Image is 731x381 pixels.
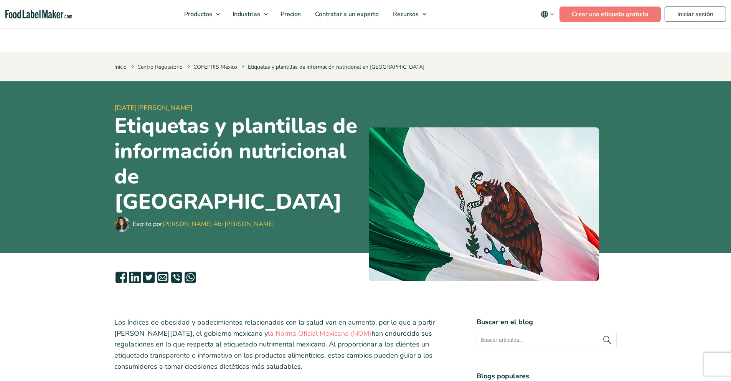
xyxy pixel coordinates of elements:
[114,216,130,232] img: Maria Abi Hanna - Etiquetadora de alimentos
[5,10,72,19] a: Food Label Maker homepage
[162,220,274,228] a: [PERSON_NAME] Abi [PERSON_NAME]
[477,332,617,348] input: Buscar artículos...
[114,103,363,113] span: [DATE][PERSON_NAME]
[477,317,617,327] h4: Buscar en el blog
[133,219,274,229] div: Escrito por
[535,7,559,22] button: Change language
[268,329,371,338] a: la Norma Oficial Mexicana (NOM)
[193,63,237,71] a: COFEPRIS México
[182,10,213,18] span: Productos
[230,10,261,18] span: Industrias
[559,7,661,22] a: Crear una etiqueta gratuita
[665,7,726,22] a: Iniciar sesión
[114,63,127,71] a: Inicio
[114,113,363,214] h1: Etiquetas y plantillas de información nutricional de [GEOGRAPHIC_DATA]
[114,317,452,372] p: Los índices de obesidad y padecimientos relacionados con la salud van en aumento, por lo que a pa...
[137,63,183,71] a: Centro Regulatorio
[278,10,302,18] span: Precios
[241,63,424,71] span: Etiquetas y plantillas de información nutricional en [GEOGRAPHIC_DATA]
[391,10,419,18] span: Recursos
[313,10,380,18] span: Contratar a un experto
